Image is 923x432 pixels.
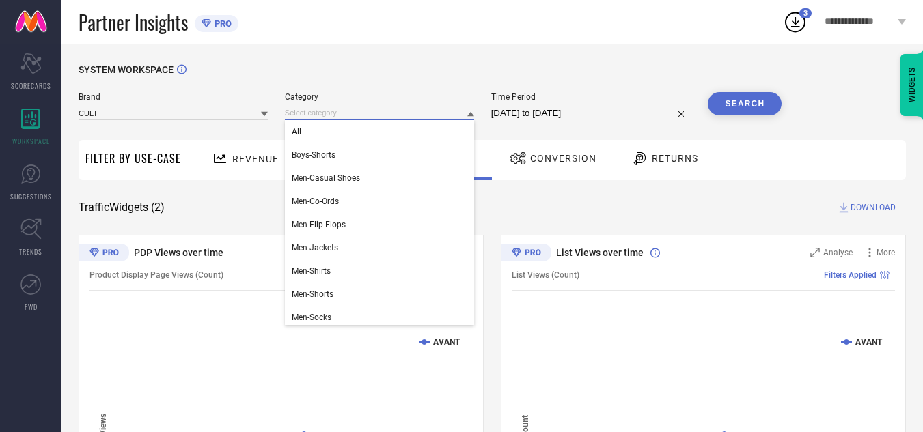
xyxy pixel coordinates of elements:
input: Select time period [491,105,691,121]
span: SUGGESTIONS [10,191,52,201]
span: Partner Insights [79,8,188,36]
span: Conversion [530,153,596,164]
span: Men-Jackets [292,243,338,253]
span: Brand [79,92,268,102]
div: Premium [79,244,129,264]
div: Men-Co-Ords [285,190,474,213]
div: Men-Casual Shoes [285,167,474,190]
span: FWD [25,302,38,312]
button: Search [708,92,782,115]
span: Men-Co-Ords [292,197,339,206]
span: Filter By Use-Case [85,150,181,167]
span: WORKSPACE [12,136,50,146]
div: Men-Jackets [285,236,474,259]
input: Select category [285,106,474,120]
span: Revenue [232,154,279,164]
div: Men-Shorts [285,283,474,306]
span: SYSTEM WORKSPACE [79,64,174,75]
span: Men-Shorts [292,289,333,299]
div: Boys-Shorts [285,143,474,167]
span: All [292,127,301,136]
span: Men-Socks [292,313,331,322]
span: DOWNLOAD [851,201,896,214]
span: More [877,248,895,257]
svg: Zoom [810,248,820,257]
div: Men-Shirts [285,259,474,283]
div: All [285,120,474,143]
span: Traffic Widgets ( 2 ) [79,201,165,214]
span: PRO [211,18,232,29]
div: Men-Socks [285,306,474,329]
span: Men-Flip Flops [292,220,346,229]
span: Product Display Page Views (Count) [89,270,223,280]
span: List Views (Count) [512,270,579,280]
text: AVANT [433,337,460,347]
text: AVANT [855,337,883,347]
span: PDP Views over time [134,247,223,258]
span: List Views over time [556,247,644,258]
span: Category [285,92,474,102]
span: | [893,270,895,280]
span: TRENDS [19,246,42,257]
div: Open download list [783,10,808,34]
span: Time Period [491,92,691,102]
span: Boys-Shorts [292,150,335,160]
span: Men-Casual Shoes [292,173,360,183]
span: 3 [803,9,808,18]
span: SCORECARDS [11,81,51,91]
span: Returns [652,153,698,164]
span: Filters Applied [824,270,877,280]
span: Men-Shirts [292,266,331,276]
div: Premium [501,244,551,264]
span: Analyse [823,248,853,257]
div: Men-Flip Flops [285,213,474,236]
